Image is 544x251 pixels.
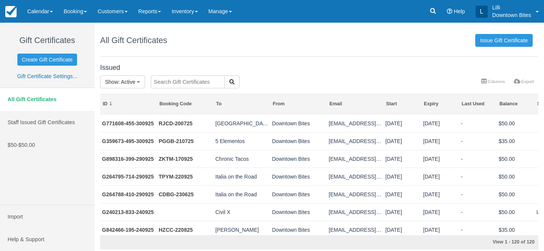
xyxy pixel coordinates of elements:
[497,185,535,203] td: $50.00
[102,156,154,162] a: G898316-399-290925
[383,185,421,203] td: 09/29/25
[492,4,531,11] p: Lilli
[213,185,270,203] td: Italia on the Road
[462,101,495,107] div: Last Used
[103,101,155,107] div: ID
[497,150,535,168] td: $50.00
[102,209,154,215] a: G240213-833-240925
[459,221,497,239] td: -
[102,120,154,126] a: G771608-455-300925
[396,239,535,246] div: View 1 - 120 of 120
[213,168,270,185] td: Italia on the Road
[327,185,383,203] td: italiaontheroad22@gmail.com
[270,203,327,221] td: Downtown Bites
[270,168,327,185] td: Downtown Bites
[8,142,17,148] span: $50
[100,115,157,132] td: G771608-455-300925
[157,221,213,239] td: HZCC-220825
[159,174,193,180] a: TPYM-220925
[383,168,421,185] td: 09/29/25
[213,221,270,239] td: Don Longeuay
[497,115,535,132] td: $50.00
[17,54,77,66] a: Create Gift Certificate
[459,203,497,221] td: -
[100,64,538,72] h4: Issued
[497,203,535,221] td: $50.00
[421,203,459,221] td: 09/24/26
[213,115,270,132] td: Malibu Cove
[476,6,488,18] div: L
[102,227,154,233] a: G842466-195-240925
[270,221,327,239] td: Downtown Bites
[421,115,459,132] td: 09/30/26
[459,185,497,203] td: -
[475,34,533,47] a: Issue Gift Certificate
[105,79,118,85] span: Show
[497,221,535,239] td: $35.00
[100,203,157,221] td: G240213-833-240925
[157,168,213,185] td: TPYM-220925
[329,101,381,107] div: Email
[421,150,459,168] td: 09/29/26
[270,115,327,132] td: Downtown Bites
[509,76,538,87] a: Export
[159,120,193,126] a: RJCD-200725
[421,185,459,203] td: 09/29/26
[100,168,157,185] td: G264795-714-290925
[157,115,213,132] td: RJCD-200725
[454,8,465,14] span: Help
[383,115,421,132] td: 09/30/25
[477,76,509,87] a: Columns
[159,138,194,144] a: PGGB-210725
[459,115,497,132] td: -
[421,168,459,185] td: 09/29/26
[327,115,383,132] td: kyotohibachiusa@gmail.com
[497,168,535,185] td: $50.00
[383,150,421,168] td: 09/29/25
[477,76,538,88] ul: More
[327,221,383,239] td: don@civilxtruck.com
[270,150,327,168] td: Downtown Bites
[151,75,225,88] input: Search Gift Certificates
[102,174,154,180] a: G264795-714-290925
[421,221,459,239] td: 09/24/26
[273,101,325,107] div: From
[159,101,211,107] div: Booking Code
[421,132,459,150] td: 09/30/26
[159,227,193,233] a: HZCC-220825
[327,168,383,185] td: italiaontheroad22@gmail.com
[270,185,327,203] td: Downtown Bites
[213,150,270,168] td: Chronic Tacos
[100,221,157,239] td: G842466-195-240925
[424,101,457,107] div: Expiry
[499,101,532,107] div: Balance
[327,132,383,150] td: jeries@5elementosla.com
[270,132,327,150] td: Downtown Bites
[213,203,270,221] td: Civil X
[383,203,421,221] td: 09/24/25
[100,185,157,203] td: G264788-410-290925
[6,36,89,45] h1: Gift Certificates
[100,36,167,45] h1: All Gift Certificates
[383,221,421,239] td: 09/24/25
[100,75,145,88] button: Show: Active
[383,132,421,150] td: 09/30/25
[17,73,77,79] a: Gift Certificate Settings...
[459,132,497,150] td: -
[100,132,157,150] td: G359673-495-300925
[102,191,154,197] a: G264788-410-290925
[19,142,35,148] span: $50.00
[159,156,193,162] a: ZKTM-170925
[100,150,157,168] td: G898316-399-290925
[492,11,531,19] p: Downtown Bites
[459,168,497,185] td: -
[157,132,213,150] td: PGGB-210725
[157,150,213,168] td: ZKTM-170925
[327,150,383,168] td: info@chronictacostruck.com
[447,9,452,14] i: Help
[102,138,154,144] a: G359673-495-300925
[157,185,213,203] td: CDBG-230625
[118,79,135,85] span: : Active
[213,132,270,150] td: 5 Elementos
[5,6,17,17] img: checkfront-main-nav-mini-logo.png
